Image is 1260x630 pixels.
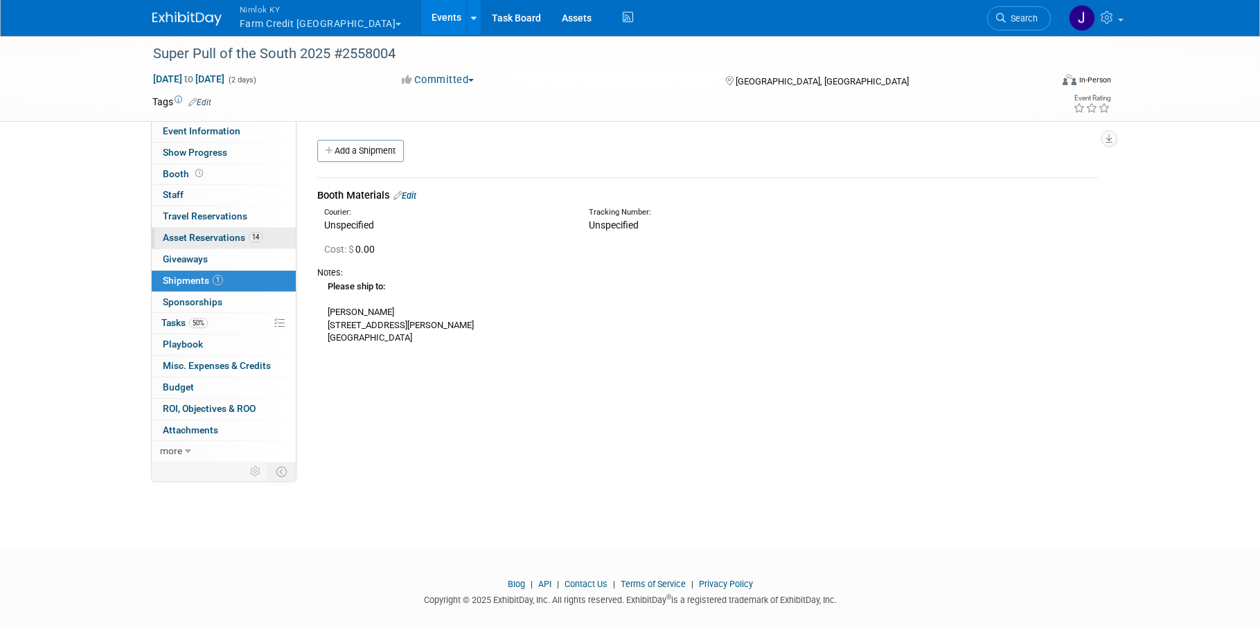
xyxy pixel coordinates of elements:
[188,98,211,107] a: Edit
[1063,74,1076,85] img: Format-Inperson.png
[152,313,296,334] a: Tasks50%
[152,249,296,270] a: Giveaways
[152,73,225,85] span: [DATE] [DATE]
[969,72,1112,93] div: Event Format
[152,143,296,163] a: Show Progress
[163,253,208,264] span: Giveaways
[163,168,206,179] span: Booth
[553,579,562,589] span: |
[267,462,296,480] td: Toggle Event Tabs
[163,339,203,350] span: Playbook
[527,579,536,589] span: |
[163,381,194,393] span: Budget
[213,275,223,285] span: 1
[152,441,296,462] a: more
[163,210,247,222] span: Travel Reservations
[324,207,568,218] div: Courier:
[699,579,753,589] a: Privacy Policy
[163,189,184,200] span: Staff
[736,76,909,87] span: [GEOGRAPHIC_DATA], [GEOGRAPHIC_DATA]
[666,593,671,601] sup: ®
[317,140,404,162] a: Add a Shipment
[240,2,402,17] span: Nimlok KY
[152,356,296,377] a: Misc. Expenses & Credits
[152,399,296,420] a: ROI, Objectives & ROO
[249,232,263,242] span: 14
[589,207,899,218] div: Tracking Number:
[324,244,355,255] span: Cost: $
[244,462,268,480] td: Personalize Event Tab Strip
[565,579,607,589] a: Contact Us
[193,168,206,179] span: Booth not reserved yet
[508,579,525,589] a: Blog
[163,125,240,136] span: Event Information
[152,271,296,291] a: Shipments1
[182,73,195,84] span: to
[152,185,296,206] a: Staff
[152,334,296,355] a: Playbook
[1079,75,1111,85] div: In-Person
[152,121,296,142] a: Event Information
[152,228,296,249] a: Asset Reservations14
[987,6,1051,30] a: Search
[152,420,296,441] a: Attachments
[163,147,227,158] span: Show Progress
[152,12,222,26] img: ExhibitDay
[393,190,416,201] a: Edit
[163,232,263,243] span: Asset Reservations
[152,164,296,185] a: Booth
[397,73,479,87] button: Committed
[163,360,271,371] span: Misc. Expenses & Credits
[189,318,208,328] span: 50%
[163,296,222,307] span: Sponsorships
[324,244,380,255] span: 0.00
[610,579,619,589] span: |
[152,292,296,313] a: Sponsorships
[317,267,1098,279] div: Notes:
[163,403,256,414] span: ROI, Objectives & ROO
[688,579,697,589] span: |
[317,279,1098,345] div: [PERSON_NAME] [STREET_ADDRESS][PERSON_NAME] [GEOGRAPHIC_DATA]
[227,75,256,84] span: (2 days)
[152,206,296,227] a: Travel Reservations
[152,377,296,398] a: Budget
[1069,5,1095,31] img: Jamie Dunn
[1073,95,1110,102] div: Event Rating
[161,317,208,328] span: Tasks
[328,281,385,291] b: Please ship to:
[1006,13,1038,24] span: Search
[163,275,223,286] span: Shipments
[324,218,568,232] div: Unspecified
[317,188,1098,203] div: Booth Materials
[538,579,551,589] a: API
[152,95,211,109] td: Tags
[163,424,218,435] span: Attachments
[589,219,639,231] span: Unspecified
[621,579,686,589] a: Terms of Service
[148,42,1030,66] div: Super Pull of the South 2025 #2558004
[160,445,182,456] span: more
